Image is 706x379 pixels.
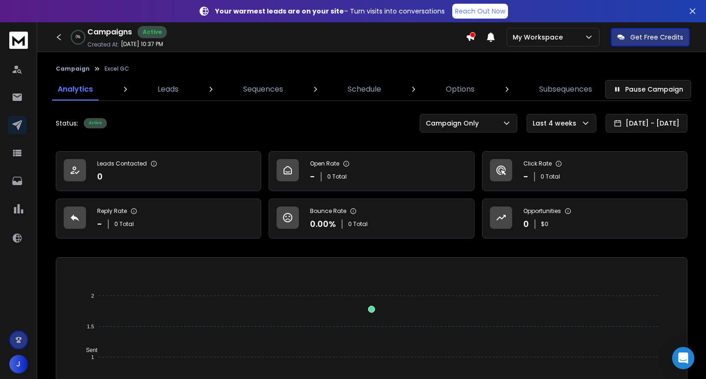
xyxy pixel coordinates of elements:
a: Open Rate-0 Total [269,151,474,191]
p: $ 0 [541,220,548,228]
a: Leads Contacted0 [56,151,261,191]
a: Analytics [52,78,99,100]
a: Reply Rate-0 Total [56,199,261,239]
p: 0 [523,218,529,231]
h1: Campaigns [87,27,132,38]
p: Campaign Only [426,119,482,128]
strong: Your warmest leads are on your site [215,7,344,16]
p: 0 Total [114,220,134,228]
span: Sent [79,347,98,353]
a: Subsequences [534,78,598,100]
p: Sequences [243,84,283,95]
p: Get Free Credits [630,33,683,42]
a: Click Rate-0 Total [482,151,687,191]
p: Subsequences [539,84,592,95]
a: Schedule [342,78,387,100]
p: Leads [158,84,178,95]
p: Leads Contacted [97,160,147,167]
p: - [310,170,315,183]
a: Bounce Rate0.00%0 Total [269,199,474,239]
p: Schedule [348,84,381,95]
p: 0 [97,170,103,183]
button: Get Free Credits [611,28,690,47]
a: Leads [152,78,184,100]
a: Sequences [238,78,289,100]
p: [DATE] 10:37 PM [121,40,163,48]
p: 0 Total [327,173,347,180]
p: - [97,218,102,231]
p: 0 Total [541,173,560,180]
p: Options [446,84,475,95]
img: logo [9,32,28,49]
p: 0.00 % [310,218,336,231]
p: Created At: [87,41,119,48]
p: Bounce Rate [310,207,346,215]
button: Campaign [56,65,90,73]
a: Opportunities0$0 [482,199,687,239]
p: Status: [56,119,78,128]
p: Excel GC [105,65,129,73]
button: J [9,355,28,373]
div: Active [138,26,167,38]
p: - [523,170,528,183]
button: Pause Campaign [605,80,691,99]
a: Options [440,78,480,100]
a: Reach Out Now [452,4,508,19]
p: Last 4 weeks [533,119,580,128]
p: My Workspace [513,33,567,42]
tspan: 2 [91,293,94,299]
tspan: 1.5 [87,324,94,329]
p: Open Rate [310,160,339,167]
p: Reach Out Now [455,7,505,16]
p: Analytics [58,84,93,95]
div: Active [84,118,107,128]
p: Opportunities [523,207,561,215]
p: Reply Rate [97,207,127,215]
tspan: 1 [91,354,94,360]
button: [DATE] - [DATE] [606,114,687,133]
div: Open Intercom Messenger [672,347,694,369]
p: Click Rate [523,160,552,167]
p: 0 % [76,34,80,40]
p: 0 Total [348,220,368,228]
p: – Turn visits into conversations [215,7,445,16]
